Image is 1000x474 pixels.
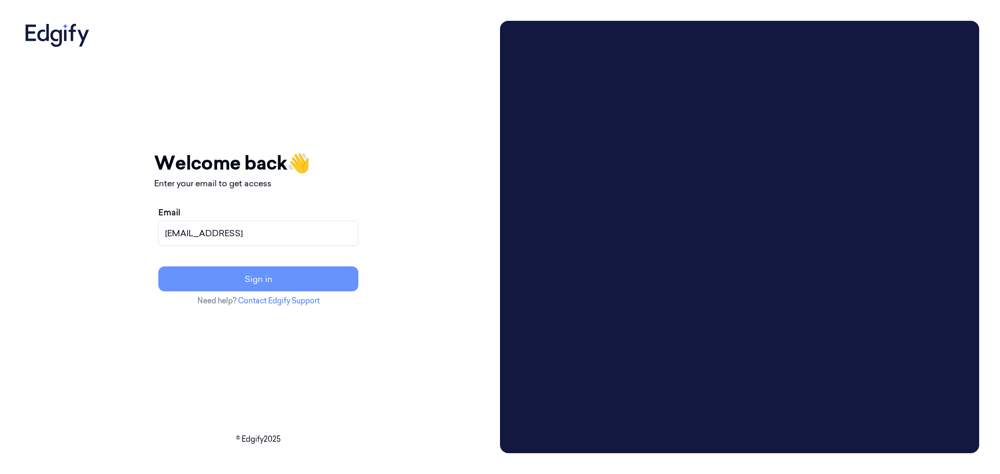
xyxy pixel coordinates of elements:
p: Need help? [154,296,362,306]
button: Sign in [158,266,358,291]
a: Contact Edgify Support [238,296,320,305]
h1: Welcome back 👋 [154,149,362,177]
input: name@example.com [158,221,358,246]
p: © Edgify 2025 [21,434,496,445]
label: Email [158,206,180,219]
p: Enter your email to get access [154,177,362,189]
